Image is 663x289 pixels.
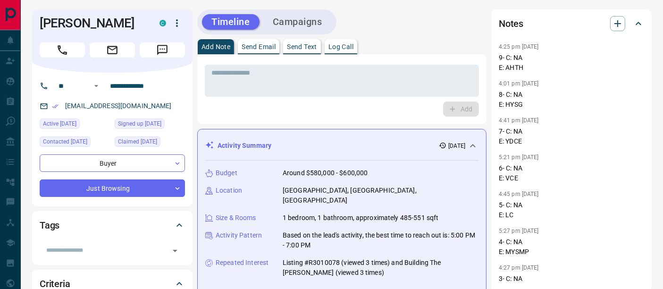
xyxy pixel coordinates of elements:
[40,218,59,233] h2: Tags
[140,42,185,58] span: Message
[499,191,539,197] p: 4:45 pm [DATE]
[40,16,145,31] h1: [PERSON_NAME]
[40,119,110,132] div: Thu Sep 11 2025
[283,230,478,250] p: Based on the lead's activity, the best time to reach out is: 5:00 PM - 7:00 PM
[216,186,242,195] p: Location
[65,102,172,110] a: [EMAIL_ADDRESS][DOMAIN_NAME]
[283,186,478,205] p: [GEOGRAPHIC_DATA], [GEOGRAPHIC_DATA], [GEOGRAPHIC_DATA]
[91,80,102,92] button: Open
[40,214,185,237] div: Tags
[287,43,317,50] p: Send Text
[40,179,185,197] div: Just Browsing
[43,137,87,146] span: Contacted [DATE]
[159,20,166,26] div: condos.ca
[283,213,438,223] p: 1 bedroom, 1 bathroom, approximately 485-551 sqft
[499,200,644,220] p: 5- C: NA E: LC
[43,119,76,128] span: Active [DATE]
[216,258,269,268] p: Repeated Interest
[205,137,478,154] div: Activity Summary[DATE]
[499,12,644,35] div: Notes
[118,137,157,146] span: Claimed [DATE]
[499,16,523,31] h2: Notes
[499,90,644,110] p: 8- C: NA E: HYSG
[499,117,539,124] p: 4:41 pm [DATE]
[40,154,185,172] div: Buyer
[202,14,260,30] button: Timeline
[499,80,539,87] p: 4:01 pm [DATE]
[115,119,185,132] div: Thu Sep 11 2025
[283,258,478,278] p: Listing #R3010078 (viewed 3 times) and Building The [PERSON_NAME] (viewed 3 times)
[242,43,276,50] p: Send Email
[499,43,539,50] p: 4:25 pm [DATE]
[499,127,644,146] p: 7- C: NA E: YDCE
[216,213,256,223] p: Size & Rooms
[52,103,59,110] svg: Email Verified
[499,237,644,257] p: 4- C: NA E: MYSMP
[283,168,368,178] p: Around $580,000 - $600,000
[40,136,110,150] div: Thu Oct 09 2025
[448,142,465,150] p: [DATE]
[216,230,262,240] p: Activity Pattern
[201,43,230,50] p: Add Note
[40,42,85,58] span: Call
[263,14,332,30] button: Campaigns
[216,168,237,178] p: Budget
[499,163,644,183] p: 6- C: NA E: VCE
[218,141,271,151] p: Activity Summary
[499,264,539,271] p: 4:27 pm [DATE]
[115,136,185,150] div: Fri Sep 12 2025
[499,53,644,73] p: 9- C: NA E: AHTH
[499,154,539,161] p: 5:21 pm [DATE]
[499,228,539,234] p: 5:27 pm [DATE]
[118,119,161,128] span: Signed up [DATE]
[90,42,135,58] span: Email
[328,43,353,50] p: Log Call
[168,244,182,257] button: Open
